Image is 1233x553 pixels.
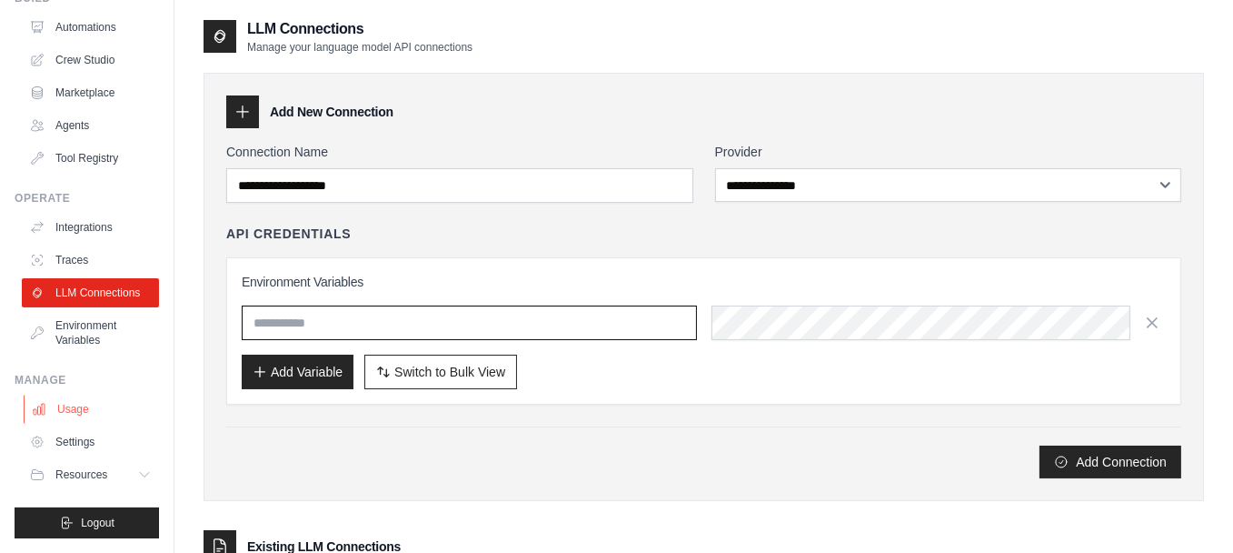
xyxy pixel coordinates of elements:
[1039,446,1181,478] button: Add Connection
[81,516,114,530] span: Logout
[24,395,161,424] a: Usage
[22,311,159,355] a: Environment Variables
[247,18,472,40] h2: LLM Connections
[22,45,159,75] a: Crew Studio
[22,13,159,42] a: Automations
[15,508,159,538] button: Logout
[22,78,159,107] a: Marketplace
[15,373,159,387] div: Manage
[364,355,517,389] button: Switch to Bulk View
[226,143,693,161] label: Connection Name
[55,468,107,482] span: Resources
[22,111,159,140] a: Agents
[22,246,159,275] a: Traces
[22,278,159,307] a: LLM Connections
[226,225,351,243] h4: API Credentials
[242,273,1166,291] h3: Environment Variables
[22,213,159,242] a: Integrations
[247,40,472,55] p: Manage your language model API connections
[270,103,393,121] h3: Add New Connection
[15,191,159,206] div: Operate
[22,460,159,489] button: Resources
[394,363,505,381] span: Switch to Bulk View
[715,143,1182,161] label: Provider
[22,144,159,173] a: Tool Registry
[242,355,353,389] button: Add Variable
[22,427,159,457] a: Settings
